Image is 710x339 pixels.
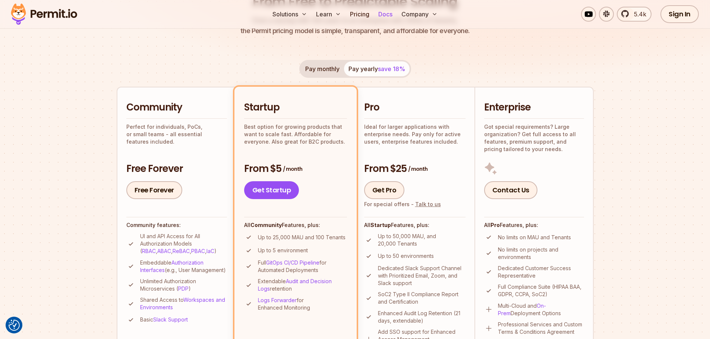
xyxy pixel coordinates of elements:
a: Sign In [660,5,699,23]
p: Shared Access to [140,296,227,311]
p: Enhanced Audit Log Retention (21 days, extendable) [378,310,466,324]
p: Full Compliance Suite (HIPAA BAA, GDPR, CCPA, SoC2) [498,283,584,298]
a: PDP [178,285,189,292]
a: Logs Forwarder [258,297,297,303]
p: Embeddable (e.g., User Management) [140,259,227,274]
button: Learn [313,7,344,22]
a: Get Startup [244,181,299,199]
a: Talk to us [415,201,441,207]
a: Audit and Decision Logs [258,278,332,292]
h3: From $5 [244,162,347,176]
p: Ideal for larger applications with enterprise needs. Pay only for active users, enterprise featur... [364,123,466,145]
h4: All Features, plus: [244,221,347,229]
img: Permit logo [7,1,81,27]
h2: Community [126,101,227,114]
p: Up to 50,000 MAU, and 20,000 Tenants [378,233,466,247]
p: for Enhanced Monitoring [258,297,347,311]
a: IaC [206,248,214,254]
a: Free Forever [126,181,182,199]
a: Authorization Interfaces [140,259,203,273]
p: UI and API Access for All Authorization Models ( , , , , ) [140,233,227,255]
p: Unlimited Authorization Microservices ( ) [140,278,227,292]
a: RBAC [142,248,156,254]
p: Up to 25,000 MAU and 100 Tenants [258,234,345,241]
a: GitOps CI/CD Pipeline [266,259,319,266]
button: Company [398,7,441,22]
span: / month [283,165,302,173]
a: ABAC [157,248,171,254]
h4: All Features, plus: [484,221,584,229]
p: SoC2 Type II Compliance Report and Certification [378,291,466,306]
a: On-Prem [498,303,546,316]
p: Up to 50 environments [378,252,434,260]
p: Professional Services and Custom Terms & Conditions Agreement [498,321,584,336]
p: Best option for growing products that want to scale fast. Affordable for everyone. Also great for... [244,123,347,145]
a: ReBAC [173,248,190,254]
p: Extendable retention [258,278,347,292]
h2: Enterprise [484,101,584,114]
button: Consent Preferences [9,320,20,331]
p: Dedicated Customer Success Representative [498,265,584,279]
p: Got special requirements? Large organization? Get full access to all features, premium support, a... [484,123,584,153]
strong: Community [250,222,282,228]
h4: Community features: [126,221,227,229]
span: / month [408,165,427,173]
h3: Free Forever [126,162,227,176]
strong: Pro [490,222,500,228]
h4: All Features, plus: [364,221,466,229]
p: Full for Automated Deployments [258,259,347,274]
strong: Startup [370,222,391,228]
a: Get Pro [364,181,405,199]
h2: Startup [244,101,347,114]
a: Docs [375,7,395,22]
p: Multi-Cloud and Deployment Options [498,302,584,317]
h2: Pro [364,101,466,114]
p: Basic [140,316,188,323]
a: PBAC [191,248,205,254]
p: No limits on MAU and Tenants [498,234,571,241]
div: For special offers - [364,201,441,208]
img: Revisit consent button [9,320,20,331]
button: Solutions [269,7,310,22]
p: Up to 5 environment [258,247,308,254]
p: Dedicated Slack Support Channel with Prioritized Email, Zoom, and Slack support [378,265,466,287]
a: 5.4k [617,7,651,22]
span: 5.4k [629,10,646,19]
a: Contact Us [484,181,537,199]
a: Pricing [347,7,372,22]
p: Perfect for individuals, PoCs, or small teams - all essential features included. [126,123,227,145]
p: No limits on projects and environments [498,246,584,261]
button: Pay monthly [301,61,344,76]
h3: From $25 [364,162,466,176]
a: Slack Support [153,316,188,323]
